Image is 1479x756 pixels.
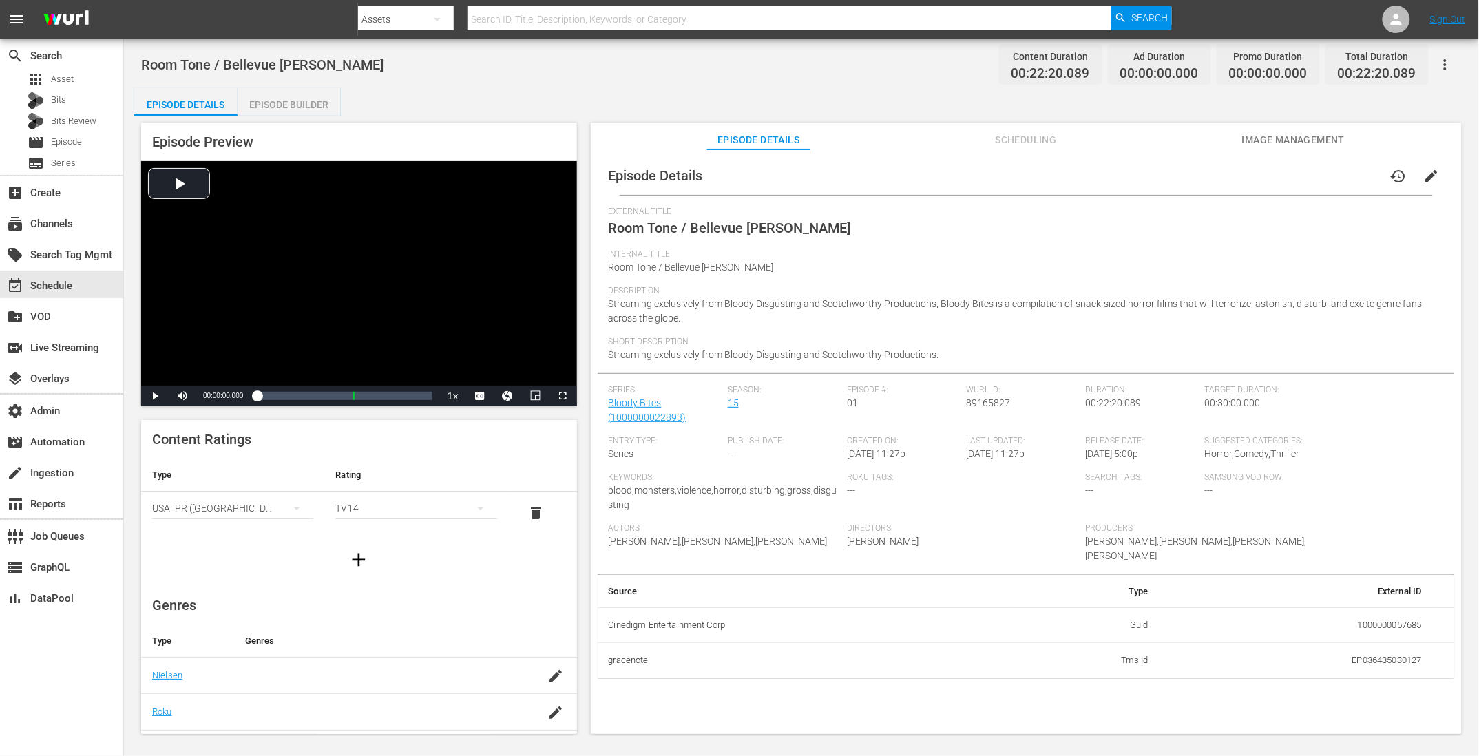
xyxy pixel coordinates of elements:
[609,286,1437,297] span: Description
[1012,643,1160,679] td: Tms Id
[1423,168,1440,185] span: edit
[7,216,23,232] span: Channels
[1012,607,1160,643] td: Guid
[728,397,739,408] a: 15
[847,397,858,408] span: 01
[847,385,959,396] span: Episode #:
[1205,397,1261,408] span: 00:30:00.000
[234,624,532,658] th: Genres
[1205,385,1437,396] span: Target Duration:
[1229,47,1308,66] div: Promo Duration
[1229,66,1308,82] span: 00:00:00.000
[609,337,1437,348] span: Short Description
[7,528,23,545] span: Job Queues
[1160,575,1433,608] th: External ID
[966,397,1010,408] span: 89165827
[7,246,23,263] span: Search Tag Mgmt
[141,386,169,406] button: Play
[609,262,774,273] span: Room Tone / Bellevue [PERSON_NAME]
[1131,6,1168,30] span: Search
[609,397,686,423] a: Bloody Bites (1000000022893)
[847,485,855,496] span: ---
[152,431,251,448] span: Content Ratings
[203,392,243,399] span: 00:00:00.000
[28,71,44,87] span: Asset
[728,385,840,396] span: Season:
[609,385,721,396] span: Series:
[728,436,840,447] span: Publish Date:
[7,308,23,325] span: VOD
[51,114,96,128] span: Bits Review
[1415,160,1448,193] button: edit
[28,113,44,129] div: Bits Review
[1111,6,1172,30] button: Search
[7,434,23,450] span: Automation
[1011,66,1090,82] span: 00:22:20.089
[609,448,634,459] span: Series
[51,93,66,107] span: Bits
[609,167,703,184] span: Episode Details
[7,559,23,576] span: GraphQL
[141,624,234,658] th: Type
[966,448,1025,459] span: [DATE] 11:27p
[1205,436,1437,447] span: Suggested Categories:
[7,277,23,294] span: Schedule
[152,670,182,680] a: Nielsen
[609,220,851,236] span: Room Tone / Bellevue [PERSON_NAME]
[28,92,44,109] div: Bits
[598,607,1012,643] th: Cinedigm Entertainment Corp
[707,132,810,149] span: Episode Details
[1338,66,1416,82] span: 00:22:20.089
[1011,47,1090,66] div: Content Duration
[1430,14,1466,25] a: Sign Out
[1390,168,1407,185] span: history
[7,370,23,387] span: Overlays
[966,385,1078,396] span: Wurl ID:
[141,459,577,534] table: simple table
[522,386,549,406] button: Picture-in-Picture
[1242,132,1345,149] span: Image Management
[141,161,577,406] div: Video Player
[152,134,253,150] span: Episode Preview
[1205,485,1213,496] span: ---
[7,465,23,481] span: Ingestion
[439,386,467,406] button: Playback Rate
[7,339,23,356] span: Live Streaming
[134,88,238,121] div: Episode Details
[1086,523,1318,534] span: Producers
[1086,485,1094,496] span: ---
[8,11,25,28] span: menu
[974,132,1078,149] span: Scheduling
[1205,472,1317,483] span: Samsung VOD Row:
[494,386,522,406] button: Jump To Time
[1205,448,1300,459] span: Horror,Comedy,Thriller
[152,489,313,527] div: USA_PR ([GEOGRAPHIC_DATA])
[1382,160,1415,193] button: history
[51,135,82,149] span: Episode
[7,496,23,512] span: Reports
[609,472,841,483] span: Keywords:
[152,706,172,717] a: Roku
[609,436,721,447] span: Entry Type:
[527,505,544,521] span: delete
[598,575,1455,679] table: simple table
[847,472,1079,483] span: Roku Tags:
[609,249,1437,260] span: Internal Title
[238,88,341,116] button: Episode Builder
[847,448,905,459] span: [DATE] 11:27p
[966,436,1078,447] span: Last Updated:
[324,459,507,492] th: Rating
[7,185,23,201] span: Create
[609,523,841,534] span: Actors
[609,298,1423,324] span: Streaming exclusively from Bloody Disgusting and Scotchworthy Productions, Bloody Bites is a comp...
[609,349,939,360] span: Streaming exclusively from Bloody Disgusting and Scotchworthy Productions.
[1120,47,1199,66] div: Ad Duration
[51,156,76,170] span: Series
[1120,66,1199,82] span: 00:00:00.000
[238,88,341,121] div: Episode Builder
[28,134,44,151] span: Episode
[33,3,99,36] img: ans4CAIJ8jUAAAAAAAAAAAAAAAAAAAAAAAAgQb4GAAAAAAAAAAAAAAAAAAAAAAAAJMjXAAAAAAAAAAAAAAAAAAAAAAAAgAT5G...
[549,386,577,406] button: Fullscreen
[609,485,837,510] span: blood,monsters,violence,horror,disturbing,gross,disgusting
[1086,436,1198,447] span: Release Date:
